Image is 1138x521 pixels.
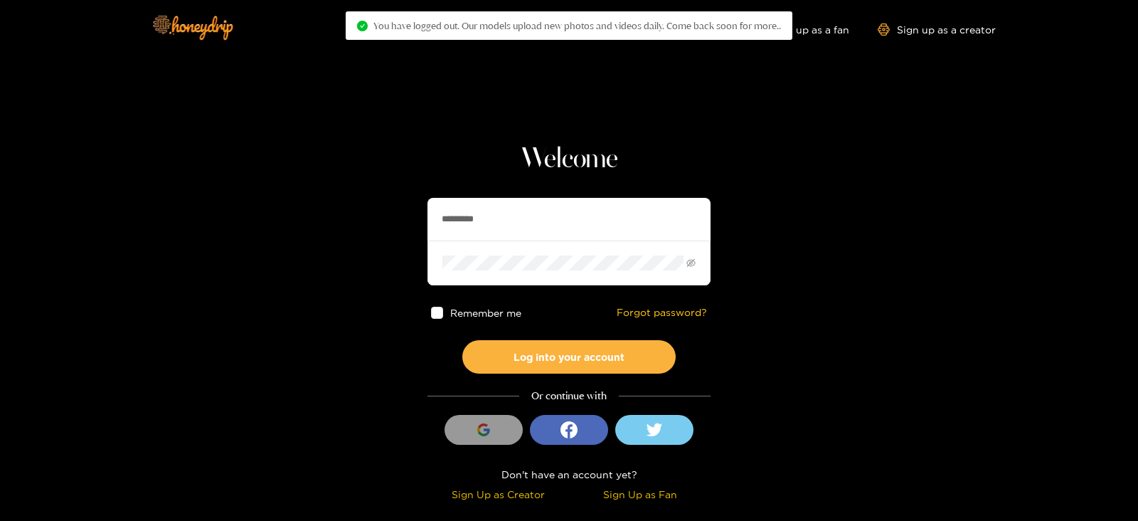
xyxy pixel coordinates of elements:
[686,258,696,268] span: eye-invisible
[450,307,521,318] span: Remember me
[357,21,368,31] span: check-circle
[752,23,849,36] a: Sign up as a fan
[427,388,711,404] div: Or continue with
[878,23,996,36] a: Sign up as a creator
[427,142,711,177] h1: Welcome
[462,340,676,374] button: Log into your account
[373,20,781,31] span: You have logged out. Our models upload new photos and videos daily. Come back soon for more..
[427,466,711,483] div: Don't have an account yet?
[617,307,707,319] a: Forgot password?
[431,486,565,502] div: Sign Up as Creator
[573,486,707,502] div: Sign Up as Fan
